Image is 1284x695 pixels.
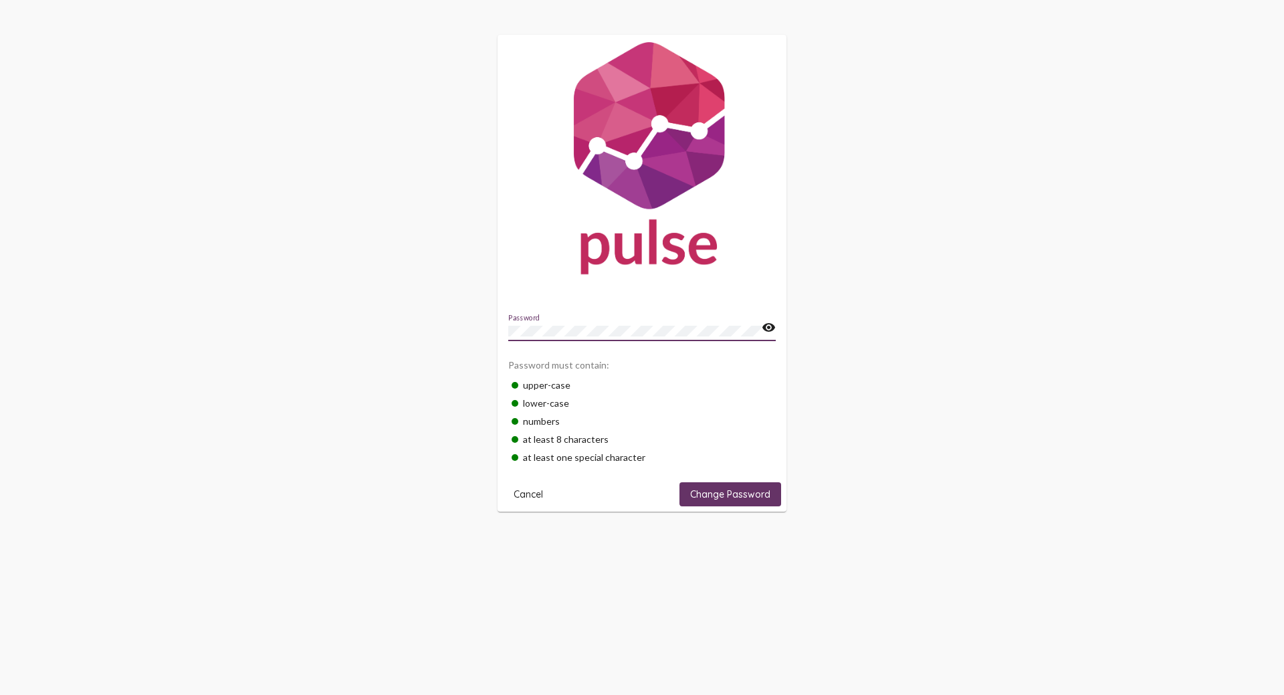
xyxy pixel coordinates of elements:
[508,353,776,376] div: Password must contain:
[679,482,781,506] button: Change Password
[508,430,776,448] div: at least 8 characters
[508,448,776,466] div: at least one special character
[503,482,554,506] button: Cancel
[498,35,786,288] img: Pulse For Good Logo
[508,412,776,430] div: numbers
[514,488,543,500] span: Cancel
[690,488,770,500] span: Change Password
[508,394,776,412] div: lower-case
[762,320,776,336] mat-icon: visibility
[508,376,776,394] div: upper-case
